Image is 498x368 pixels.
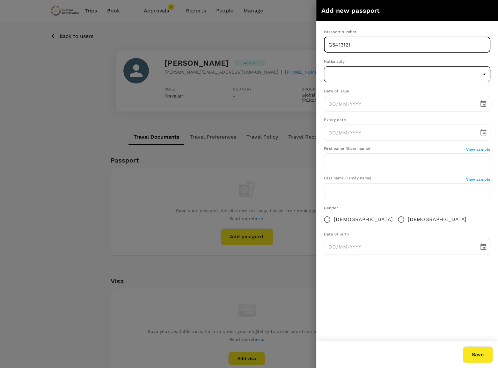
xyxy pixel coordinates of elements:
[324,88,490,95] div: Date of issue
[324,96,474,112] input: DD/MM/YYYY
[324,205,490,212] div: Gender
[324,125,474,141] input: DD/MM/YYYY
[324,239,474,255] input: DD/MM/YYYY
[324,231,490,238] div: Date of birth
[463,346,493,363] button: Save
[324,29,490,35] div: Passport number
[477,97,490,110] button: Choose date
[482,5,493,16] button: close
[477,241,490,253] button: Choose date
[324,66,490,82] div: ​
[408,216,467,223] span: [DEMOGRAPHIC_DATA]
[324,117,490,123] div: Expiry date
[466,177,490,182] span: View sample
[477,126,490,139] button: Choose date
[324,146,466,152] div: First name (Given name)
[324,59,490,65] div: Nationality
[466,147,490,152] span: View sample
[334,216,393,223] span: [DEMOGRAPHIC_DATA]
[324,175,466,182] div: Last name (Family name)
[321,5,482,16] h6: Add new passport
